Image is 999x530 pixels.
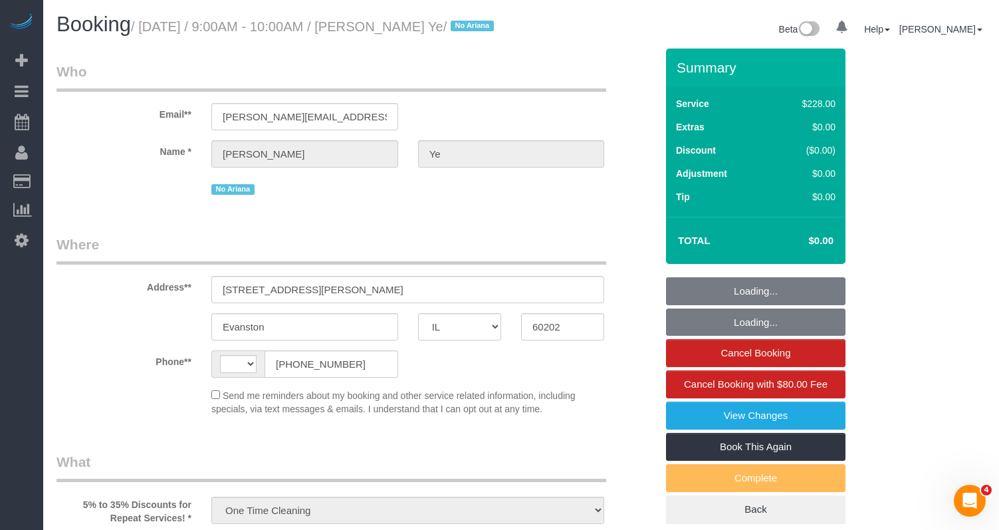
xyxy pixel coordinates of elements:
[56,235,606,265] legend: Where
[56,62,606,92] legend: Who
[521,313,604,340] input: Zip Code**
[798,21,820,39] img: New interface
[678,235,711,246] strong: Total
[131,19,498,34] small: / [DATE] / 9:00AM - 10:00AM / [PERSON_NAME] Ye
[676,144,716,157] label: Discount
[211,184,255,195] span: No Ariana
[8,13,35,32] img: Automaid Logo
[684,378,828,390] span: Cancel Booking with $80.00 Fee
[864,24,890,35] a: Help
[443,19,498,34] span: /
[676,167,727,180] label: Adjustment
[211,390,576,414] span: Send me reminders about my booking and other service related information, including specials, via...
[666,495,845,523] a: Back
[666,402,845,430] a: View Changes
[899,24,982,35] a: [PERSON_NAME]
[774,190,835,203] div: $0.00
[769,235,833,247] h4: $0.00
[211,140,398,168] input: First Name**
[774,167,835,180] div: $0.00
[954,485,986,517] iframe: Intercom live chat
[666,433,845,461] a: Book This Again
[779,24,820,35] a: Beta
[418,140,605,168] input: Last Name*
[666,370,845,398] a: Cancel Booking with $80.00 Fee
[774,97,835,110] div: $228.00
[676,97,709,110] label: Service
[677,60,839,75] h3: Summary
[451,21,494,31] span: No Ariana
[676,190,690,203] label: Tip
[774,144,835,157] div: ($0.00)
[676,120,705,134] label: Extras
[56,13,131,36] span: Booking
[47,140,201,158] label: Name *
[981,485,992,495] span: 4
[774,120,835,134] div: $0.00
[666,339,845,367] a: Cancel Booking
[47,493,201,525] label: 5% to 35% Discounts for Repeat Services! *
[56,452,606,482] legend: What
